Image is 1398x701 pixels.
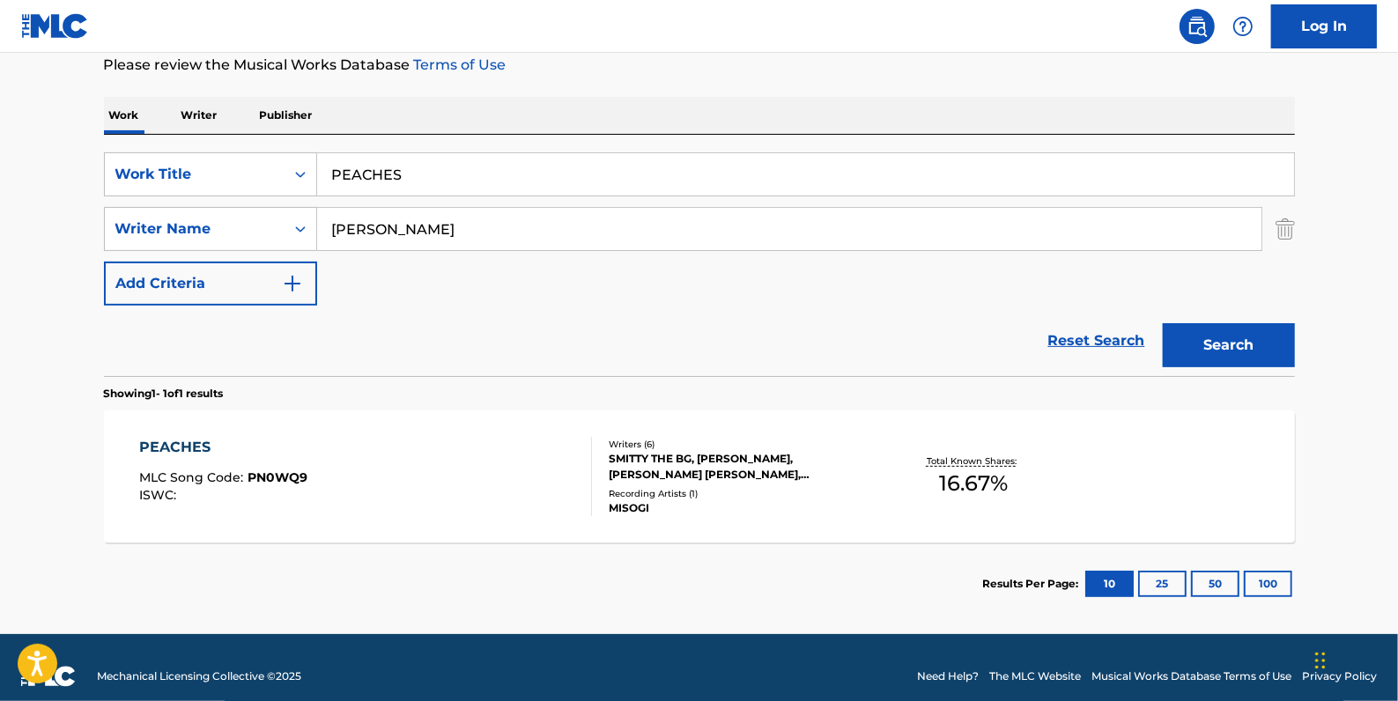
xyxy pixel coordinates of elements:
span: 16.67 % [939,468,1008,499]
div: Help [1225,9,1261,44]
span: Mechanical Licensing Collective © 2025 [97,668,301,684]
span: ISWC : [139,487,181,503]
p: Please review the Musical Works Database [104,55,1295,76]
p: Results Per Page: [983,576,1084,592]
form: Search Form [104,152,1295,376]
a: Privacy Policy [1302,668,1377,684]
button: 25 [1138,571,1187,597]
a: Public Search [1180,9,1215,44]
button: Search [1163,323,1295,367]
p: Total Known Shares: [927,454,1021,468]
a: The MLC Website [989,668,1081,684]
p: Work [104,97,144,134]
div: PEACHES [139,437,307,458]
a: Terms of Use [411,56,507,73]
div: MISOGI [609,500,875,516]
img: help [1232,16,1254,37]
a: Need Help? [917,668,979,684]
a: Musical Works Database Terms of Use [1091,668,1291,684]
img: Delete Criterion [1276,207,1295,251]
div: SMITTY THE BG, [PERSON_NAME], [PERSON_NAME] [PERSON_NAME], [PERSON_NAME], [PERSON_NAME] [609,451,875,483]
a: PEACHESMLC Song Code:PN0WQ9ISWC:Writers (6)SMITTY THE BG, [PERSON_NAME], [PERSON_NAME] [PERSON_NA... [104,410,1295,542]
p: Showing 1 - 1 of 1 results [104,386,224,402]
span: MLC Song Code : [139,469,248,485]
img: 9d2ae6d4665cec9f34b9.svg [282,273,303,294]
div: Work Title [115,164,274,185]
div: Writer Name [115,218,274,240]
button: 100 [1244,571,1292,597]
button: Add Criteria [104,262,317,306]
div: Drag [1315,634,1326,687]
a: Reset Search [1039,321,1154,360]
iframe: Chat Widget [1310,616,1398,701]
img: search [1187,16,1208,37]
img: MLC Logo [21,13,89,39]
button: 50 [1191,571,1239,597]
div: Recording Artists ( 1 ) [609,487,875,500]
img: logo [21,666,76,687]
span: PN0WQ9 [248,469,307,485]
p: Publisher [255,97,318,134]
p: Writer [176,97,223,134]
button: 10 [1085,571,1134,597]
a: Log In [1271,4,1377,48]
div: Writers ( 6 ) [609,438,875,451]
